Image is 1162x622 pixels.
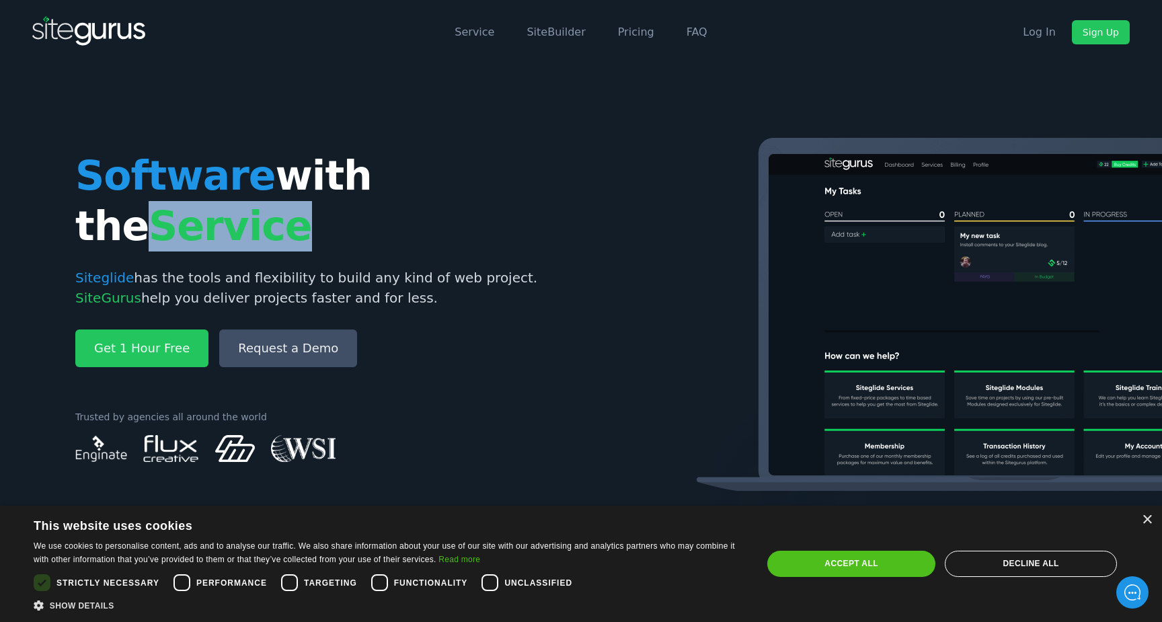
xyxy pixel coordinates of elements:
span: Software [75,152,275,199]
img: Company Logo [20,22,98,43]
button: New conversation [21,152,248,179]
a: Request a Demo [219,329,357,367]
p: Trusted by agencies all around the world [75,410,570,424]
a: Service [455,26,494,38]
span: New conversation [87,160,161,171]
iframe: gist-messenger-bubble-iframe [1116,576,1149,609]
a: Pricing [618,26,654,38]
img: SiteGurus Logo [32,16,147,48]
div: Close [1142,515,1152,525]
p: has the tools and flexibility to build any kind of web project. help you deliver projects faster ... [75,268,570,308]
span: Performance [196,577,267,589]
div: This website uses cookies [34,514,707,534]
a: SiteBuilder [527,26,585,38]
a: Sign Up [1072,20,1130,44]
span: We use cookies to personalise content, ads and to analyse our traffic. We also share information ... [34,541,735,564]
div: Accept all [767,551,935,576]
div: Show details [34,598,741,612]
span: Strictly necessary [56,577,159,589]
span: Targeting [304,577,357,589]
span: Functionality [394,577,468,589]
a: Read more, opens a new window [438,555,480,564]
a: Get 1 Hour Free [75,329,208,367]
span: Show details [50,601,114,611]
h2: How can we help? [20,106,249,128]
div: Decline all [945,551,1117,576]
h1: Hello there! [20,82,249,104]
span: SiteGurus [75,290,141,306]
span: Siteglide [75,270,134,286]
span: Unclassified [504,577,572,589]
a: FAQ [687,26,707,38]
span: Service [149,202,311,249]
h1: with the [75,151,570,251]
a: Log In [1012,20,1067,44]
